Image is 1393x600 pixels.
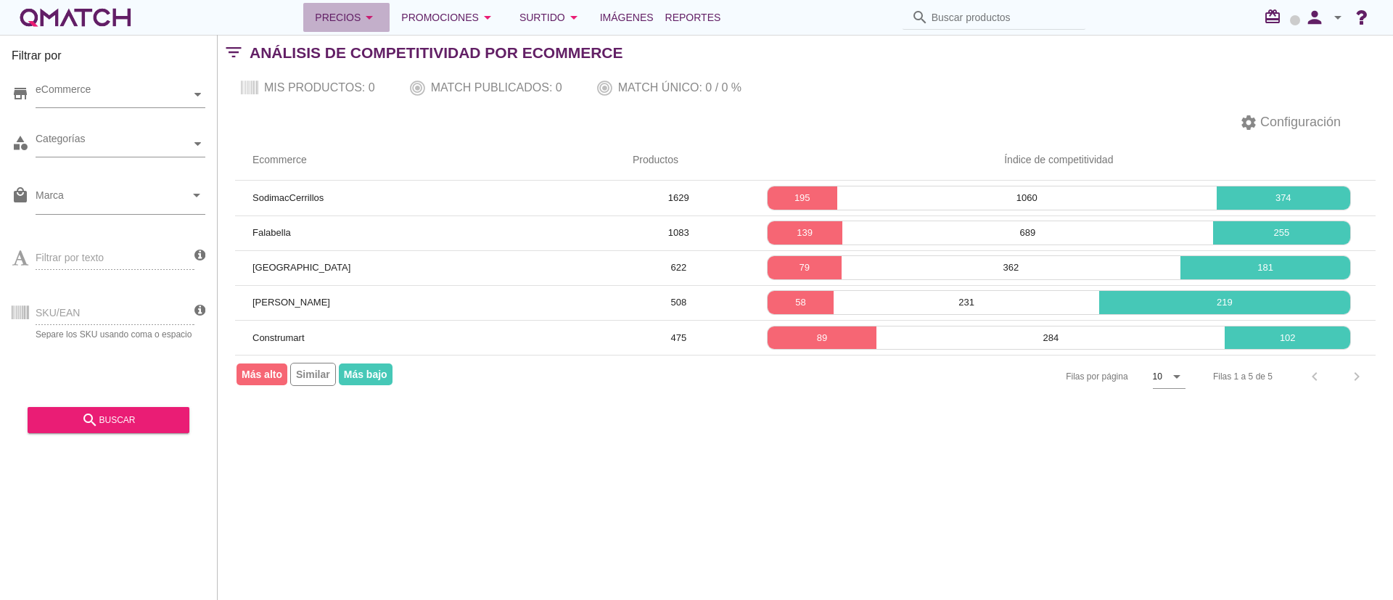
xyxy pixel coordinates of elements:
span: SodimacCerrillos [252,192,324,203]
p: 231 [834,295,1098,310]
h3: Filtrar por [12,47,205,70]
div: 10 [1153,370,1162,383]
span: Reportes [665,9,721,26]
i: search [911,9,929,26]
i: arrow_drop_down [361,9,378,26]
th: Ecommerce: Not sorted. [235,140,615,181]
p: 181 [1180,260,1350,275]
i: arrow_drop_down [188,186,205,204]
div: Surtido [519,9,583,26]
p: 362 [842,260,1181,275]
a: Reportes [659,3,727,32]
td: 1629 [615,181,742,215]
td: 508 [615,285,742,320]
button: Surtido [508,3,594,32]
i: category [12,134,29,152]
p: 255 [1213,226,1350,240]
i: arrow_drop_down [565,9,583,26]
p: 102 [1225,331,1350,345]
span: [GEOGRAPHIC_DATA] [252,262,350,273]
i: local_mall [12,186,29,204]
p: 1060 [837,191,1217,205]
span: Más alto [237,363,287,385]
i: arrow_drop_down [1329,9,1347,26]
a: Imágenes [594,3,659,32]
div: buscar [39,411,178,429]
div: Promociones [401,9,496,26]
button: Promociones [390,3,508,32]
th: Índice de competitividad: Not sorted. [742,140,1376,181]
a: white-qmatch-logo [17,3,133,32]
i: arrow_drop_down [1168,368,1186,385]
span: Falabella [252,227,291,238]
i: settings [1240,114,1257,131]
td: 475 [615,320,742,355]
button: Precios [303,3,390,32]
div: Precios [315,9,378,26]
i: search [81,411,99,429]
p: 79 [768,260,842,275]
p: 195 [768,191,837,205]
p: 689 [842,226,1213,240]
p: 374 [1217,191,1350,205]
i: arrow_drop_down [479,9,496,26]
p: 89 [768,331,877,345]
span: [PERSON_NAME] [252,297,330,308]
p: 58 [768,295,834,310]
div: Filas 1 a 5 de 5 [1213,370,1273,383]
span: Similar [290,363,336,386]
td: 1083 [615,215,742,250]
h2: Análisis de competitividad por Ecommerce [250,41,623,65]
p: 139 [768,226,842,240]
i: redeem [1264,8,1287,25]
span: Imágenes [600,9,654,26]
div: Filas por página [921,356,1186,398]
button: buscar [28,407,189,433]
input: Buscar productos [932,6,1077,29]
p: 219 [1099,295,1350,310]
p: 284 [876,331,1225,345]
span: Configuración [1257,112,1341,132]
th: Productos: Not sorted. [615,140,742,181]
button: Configuración [1228,110,1352,136]
i: filter_list [218,52,250,53]
td: 622 [615,250,742,285]
i: person [1300,7,1329,28]
i: store [12,85,29,102]
span: Más bajo [339,363,393,385]
span: Construmart [252,332,305,343]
